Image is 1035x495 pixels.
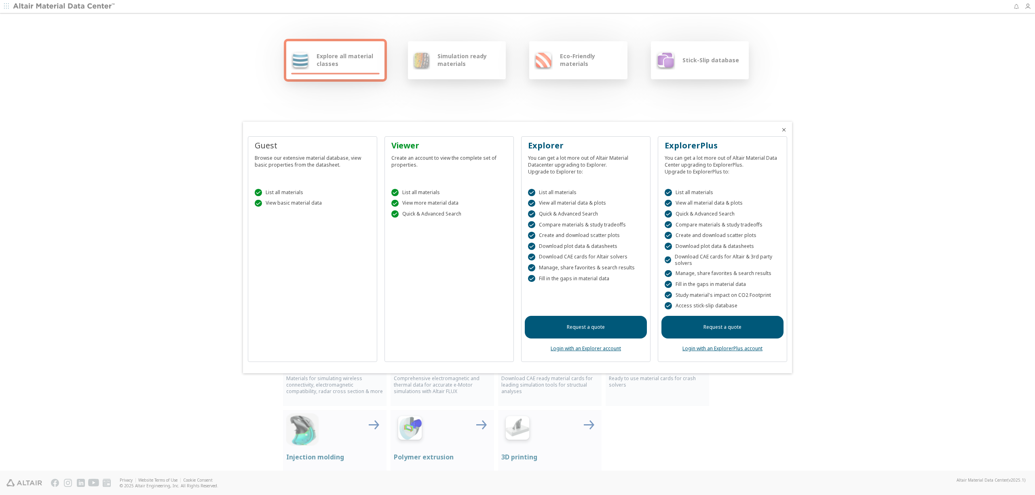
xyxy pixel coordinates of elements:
[391,210,507,218] div: Quick & Advanced Search
[665,302,780,309] div: Access stick-slip database
[391,200,399,207] div: 
[528,189,535,196] div: 
[528,264,644,271] div: Manage, share favorites & search results
[255,189,370,196] div: List all materials
[665,292,672,299] div: 
[665,254,780,267] div: Download CAE cards for Altair & 3rd party solvers
[528,243,535,250] div: 
[528,221,644,228] div: Compare materials & study tradeoffs
[528,151,644,175] div: You can get a lot more out of Altair Material Datacenter upgrading to Explorer. Upgrade to Explor...
[665,256,671,264] div: 
[391,189,507,196] div: List all materials
[665,270,780,277] div: Manage, share favorites & search results
[528,275,535,282] div: 
[665,200,780,207] div: View all material data & plots
[528,200,644,207] div: View all material data & plots
[528,189,644,196] div: List all materials
[781,127,787,133] button: Close
[665,302,672,309] div: 
[528,200,535,207] div: 
[682,345,763,352] a: Login with an ExplorerPlus account
[665,221,672,228] div: 
[528,275,644,282] div: Fill in the gaps in material data
[528,232,535,239] div: 
[391,140,507,151] div: Viewer
[665,151,780,175] div: You can get a lot more out of Altair Material Data Center upgrading to ExplorerPlus. Upgrade to E...
[665,270,672,277] div: 
[665,189,672,196] div: 
[255,200,262,207] div: 
[391,189,399,196] div: 
[528,232,644,239] div: Create and download scatter plots
[665,200,672,207] div: 
[665,140,780,151] div: ExplorerPlus
[528,140,644,151] div: Explorer
[665,232,672,239] div: 
[391,151,507,168] div: Create an account to view the complete set of properties.
[661,316,784,338] a: Request a quote
[665,281,780,288] div: Fill in the gaps in material data
[528,254,644,261] div: Download CAE cards for Altair solvers
[665,243,780,250] div: Download plot data & datasheets
[528,254,535,261] div: 
[391,200,507,207] div: View more material data
[525,316,647,338] a: Request a quote
[528,221,535,228] div: 
[665,189,780,196] div: List all materials
[528,210,535,218] div: 
[665,210,672,218] div: 
[551,345,621,352] a: Login with an Explorer account
[255,189,262,196] div: 
[665,232,780,239] div: Create and download scatter plots
[255,140,370,151] div: Guest
[528,210,644,218] div: Quick & Advanced Search
[665,243,672,250] div: 
[665,292,780,299] div: Study material's impact on CO2 Footprint
[391,210,399,218] div: 
[665,221,780,228] div: Compare materials & study tradeoffs
[665,281,672,288] div: 
[528,264,535,271] div: 
[665,210,780,218] div: Quick & Advanced Search
[255,151,370,168] div: Browse our extensive material database, view basic properties from the datasheet.
[255,200,370,207] div: View basic material data
[528,243,644,250] div: Download plot data & datasheets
